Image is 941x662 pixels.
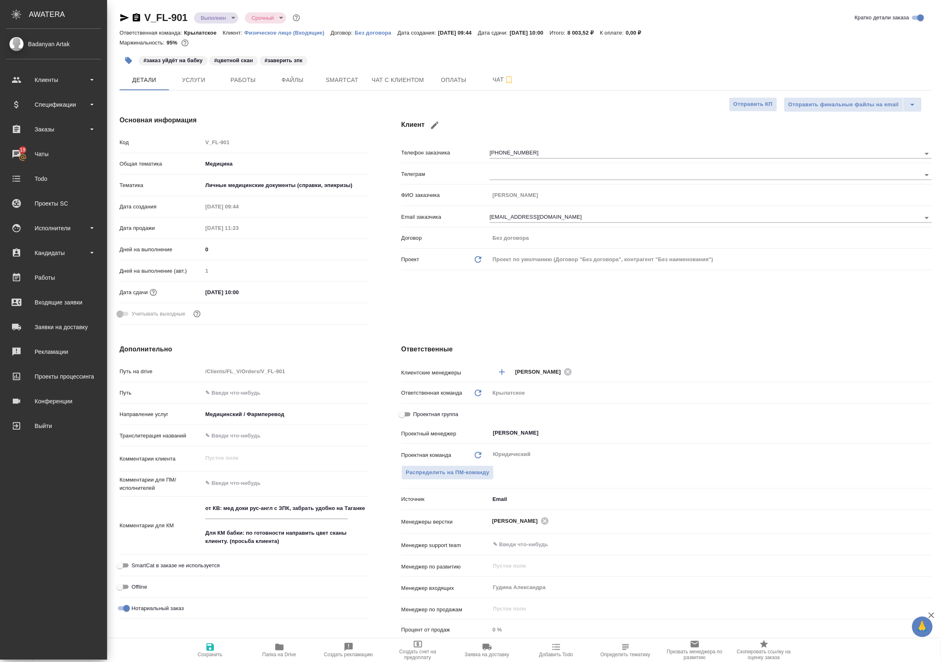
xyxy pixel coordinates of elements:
[124,75,164,85] span: Детали
[6,98,101,111] div: Спецификации
[504,75,514,85] svg: Подписаться
[194,12,238,23] div: Выполнен
[492,362,512,382] button: Добавить менеджера
[131,583,147,591] span: Offline
[490,253,932,267] div: Проект по умолчанию (Договор "Без договора", контрагент "Без наименования")
[120,224,202,232] p: Дата продажи
[223,75,263,85] span: Работы
[120,367,202,376] p: Путь на drive
[2,168,105,189] a: Todo
[855,14,909,22] span: Кратко детали заказа
[2,342,105,362] a: Рекламации
[263,652,296,658] span: Папка на Drive
[202,136,368,148] input: Пустое поле
[6,173,101,185] div: Todo
[401,451,451,459] p: Проектная команда
[273,75,312,85] span: Файлы
[401,344,932,354] h4: Ответственные
[120,476,202,492] p: Комментарии для ПМ/исполнителей
[401,115,932,135] h4: Клиент
[324,652,373,658] span: Создать рекламацию
[2,366,105,387] a: Проекты процессинга
[6,197,101,210] div: Проекты SC
[322,75,362,85] span: Smartcat
[202,365,368,377] input: Пустое поле
[734,100,773,109] span: Отправить КП
[510,30,550,36] p: [DATE] 10:00
[601,652,650,658] span: Определить тематику
[209,56,259,63] span: цветной скан
[401,369,490,377] p: Клиентские менеджеры
[2,317,105,337] a: Заявки на доставку
[660,639,730,662] button: Призвать менеджера по развитию
[131,561,220,570] span: SmartCat в заказе не используется
[401,234,490,242] p: Договор
[202,286,275,298] input: ✎ Введи что-нибудь
[244,30,331,36] p: Физическое лицо (Входящие)
[120,288,148,297] p: Дата сдачи
[174,75,214,85] span: Услуги
[120,13,129,23] button: Скопировать ссылку для ЯМессенджера
[120,203,202,211] p: Дата создания
[478,30,510,36] p: Дата сдачи:
[198,652,223,658] span: Сохранить
[626,30,648,36] p: 0,00 ₽
[202,178,368,192] div: Личные медицинские документы (справки, эпикризы)
[401,495,490,503] p: Источник
[120,389,202,397] p: Путь
[6,74,101,86] div: Клиенты
[120,410,202,419] p: Направление услуг
[490,189,932,201] input: Пустое поле
[202,407,368,421] div: Медицинский / Фармперевод
[131,13,141,23] button: Скопировать ссылку
[202,243,368,255] input: ✎ Введи что-нибудь
[401,430,490,438] p: Проектный менеджер
[2,416,105,436] a: Выйти
[6,40,101,49] div: Badanyan Artak
[265,56,303,65] p: #заверить зпк
[490,624,932,636] input: Пустое поле
[600,30,626,36] p: К оплате:
[401,149,490,157] p: Телефон заказчика
[331,30,355,36] p: Договор:
[490,232,932,244] input: Пустое поле
[6,346,101,358] div: Рекламации
[120,51,138,70] button: Добавить тэг
[120,30,184,36] p: Ответственная команда:
[383,639,453,662] button: Создать счет на предоплату
[202,157,368,171] div: Медицина
[138,56,209,63] span: заказ уйдёт на бабку
[6,247,101,259] div: Кандидаты
[927,432,929,434] button: Open
[180,37,190,48] button: 342.01 RUB;
[492,517,543,525] span: [PERSON_NAME]
[401,518,490,526] p: Менеджеры верстки
[515,367,575,377] div: [PERSON_NAME]
[921,169,933,181] button: Open
[202,501,368,548] textarea: от КВ: мед доки рус-англ с ЗПК, забрать удобно на Таганке _______________________________________...
[921,148,933,159] button: Open
[401,541,490,550] p: Менеджер support team
[120,455,202,463] p: Комментарии клиента
[120,138,202,147] p: Код
[490,386,932,400] div: Крылатское
[198,14,228,21] button: Выполнен
[927,520,929,522] button: Open
[539,652,573,658] span: Добавить Todo
[788,100,899,110] span: Отправить финальные файлы на email
[120,40,167,46] p: Маржинальность:
[144,12,188,23] a: V_FL-901
[214,56,253,65] p: #цветной скан
[483,75,523,85] span: Чат
[120,267,202,275] p: Дней на выполнение (авт.)
[167,40,179,46] p: 95%
[927,371,929,373] button: Open
[202,265,368,277] input: Пустое поле
[401,213,490,221] p: Email заказчика
[202,430,368,442] input: ✎ Введи что-нибудь
[406,468,490,477] span: Распределить на ПМ-команду
[492,604,913,614] input: Пустое поле
[120,246,202,254] p: Дней на выполнение
[438,30,478,36] p: [DATE] 09:44
[120,160,202,168] p: Общая тематика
